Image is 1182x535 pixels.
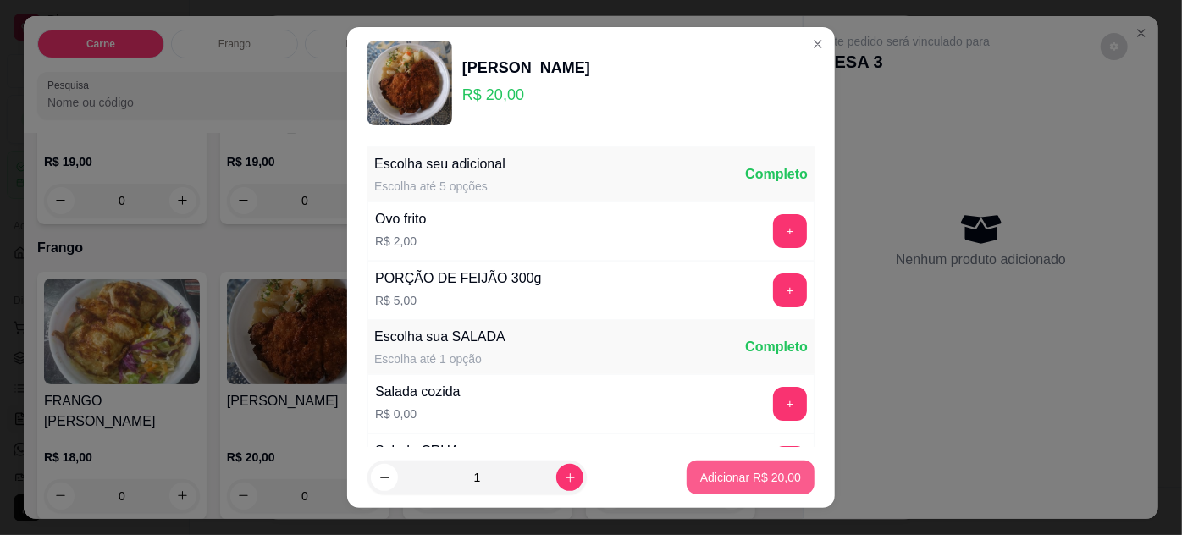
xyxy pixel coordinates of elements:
div: [PERSON_NAME] [462,56,590,80]
button: add [773,446,807,480]
div: Salada cozida [375,382,461,402]
div: Ovo frito [375,209,426,229]
div: Escolha sua SALADA [374,327,505,347]
div: Salada CRUA [375,441,460,461]
button: add [773,273,807,307]
p: R$ 20,00 [462,83,590,107]
p: R$ 5,00 [375,292,542,309]
div: Completo [745,337,808,357]
img: product-image [367,41,452,125]
div: Escolha até 5 opções [374,178,505,195]
button: increase-product-quantity [556,464,583,491]
button: Adicionar R$ 20,00 [687,461,815,494]
div: PORÇÃO DE FEIJÃO 300g [375,268,542,289]
button: add [773,214,807,248]
p: R$ 2,00 [375,233,426,250]
div: Completo [745,164,808,185]
button: Close [804,30,831,58]
p: R$ 0,00 [375,405,461,422]
p: Adicionar R$ 20,00 [700,469,801,486]
button: add [773,387,807,421]
button: decrease-product-quantity [371,464,398,491]
div: Escolha seu adicional [374,154,505,174]
div: Escolha até 1 opção [374,350,505,367]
